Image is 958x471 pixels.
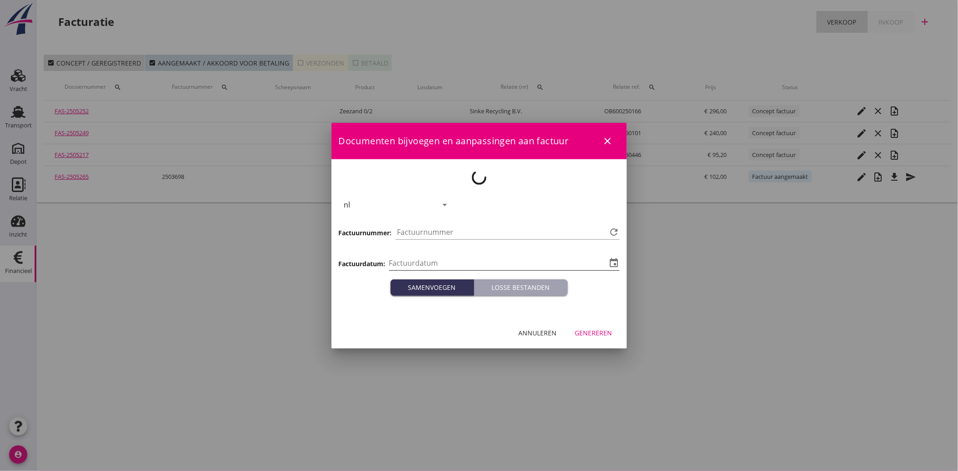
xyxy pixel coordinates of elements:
[568,325,620,341] button: Genereren
[389,256,607,270] input: Factuurdatum
[339,259,386,268] h3: Factuurdatum:
[344,201,351,209] div: nl
[397,225,607,239] input: Factuurnummer
[478,283,564,292] div: Losse bestanden
[609,258,620,268] i: event
[575,328,612,338] div: Genereren
[331,123,627,159] div: Documenten bijvoegen en aanpassingen aan factuur
[394,283,470,292] div: Samenvoegen
[602,136,613,147] i: close
[474,279,568,296] button: Losse bestanden
[519,328,557,338] div: Annuleren
[609,227,620,238] i: refresh
[391,279,474,296] button: Samenvoegen
[339,228,392,238] h3: Factuurnummer:
[439,199,450,210] i: arrow_drop_down
[512,325,564,341] button: Annuleren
